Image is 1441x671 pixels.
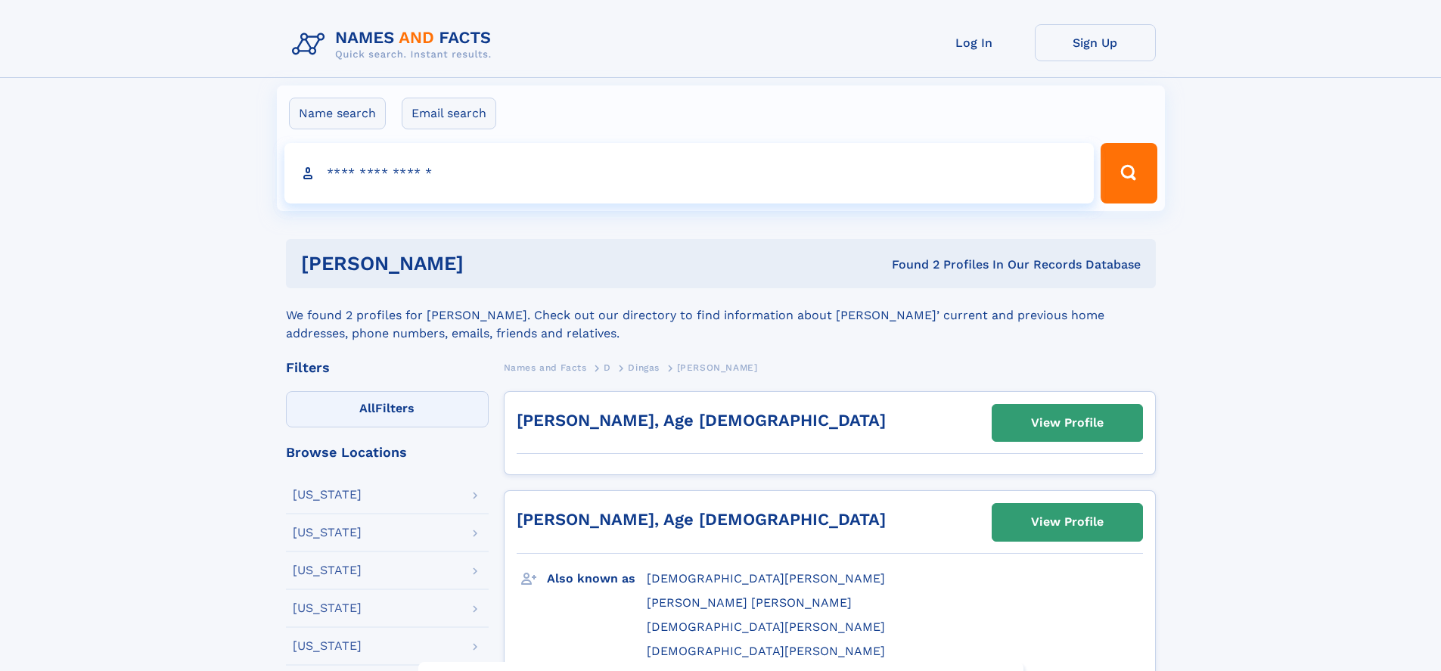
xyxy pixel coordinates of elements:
span: [PERSON_NAME] [677,362,758,373]
span: Dingas [628,362,660,373]
button: Search Button [1101,143,1157,203]
h3: Also known as [547,566,647,592]
a: [PERSON_NAME], Age [DEMOGRAPHIC_DATA] [517,411,886,430]
div: View Profile [1031,505,1104,539]
a: D [604,358,611,377]
label: Filters [286,391,489,427]
input: search input [284,143,1095,203]
div: [US_STATE] [293,527,362,539]
div: [US_STATE] [293,489,362,501]
div: [US_STATE] [293,564,362,576]
a: Dingas [628,358,660,377]
div: Found 2 Profiles In Our Records Database [678,256,1141,273]
a: Log In [914,24,1035,61]
a: [PERSON_NAME], Age [DEMOGRAPHIC_DATA] [517,510,886,529]
img: Logo Names and Facts [286,24,504,65]
span: [PERSON_NAME] [PERSON_NAME] [647,595,852,610]
h1: [PERSON_NAME] [301,254,678,273]
span: [DEMOGRAPHIC_DATA][PERSON_NAME] [647,620,885,634]
a: Sign Up [1035,24,1156,61]
span: [DEMOGRAPHIC_DATA][PERSON_NAME] [647,644,885,658]
div: [US_STATE] [293,602,362,614]
span: [DEMOGRAPHIC_DATA][PERSON_NAME] [647,571,885,586]
div: View Profile [1031,405,1104,440]
a: Names and Facts [504,358,587,377]
label: Name search [289,98,386,129]
div: [US_STATE] [293,640,362,652]
span: D [604,362,611,373]
div: Filters [286,361,489,374]
div: We found 2 profiles for [PERSON_NAME]. Check out our directory to find information about [PERSON_... [286,288,1156,343]
a: View Profile [992,504,1142,540]
a: View Profile [992,405,1142,441]
label: Email search [402,98,496,129]
span: All [359,401,375,415]
div: Browse Locations [286,446,489,459]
